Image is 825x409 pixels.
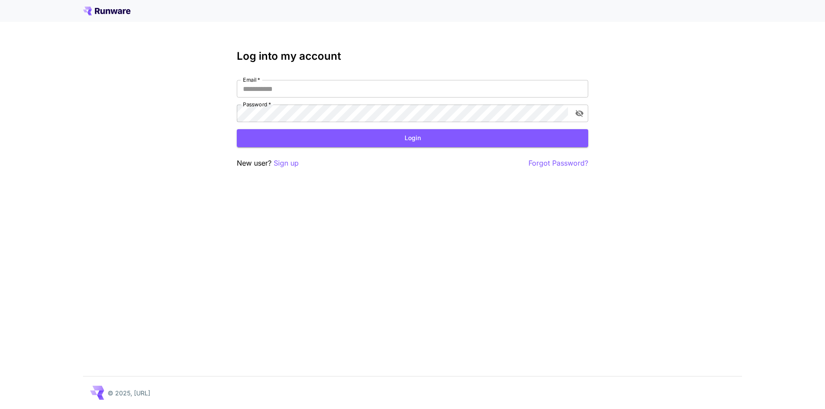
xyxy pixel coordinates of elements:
[274,158,299,169] button: Sign up
[243,76,260,83] label: Email
[237,129,588,147] button: Login
[243,101,271,108] label: Password
[108,388,150,398] p: © 2025, [URL]
[237,50,588,62] h3: Log into my account
[528,158,588,169] button: Forgot Password?
[237,158,299,169] p: New user?
[572,105,587,121] button: toggle password visibility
